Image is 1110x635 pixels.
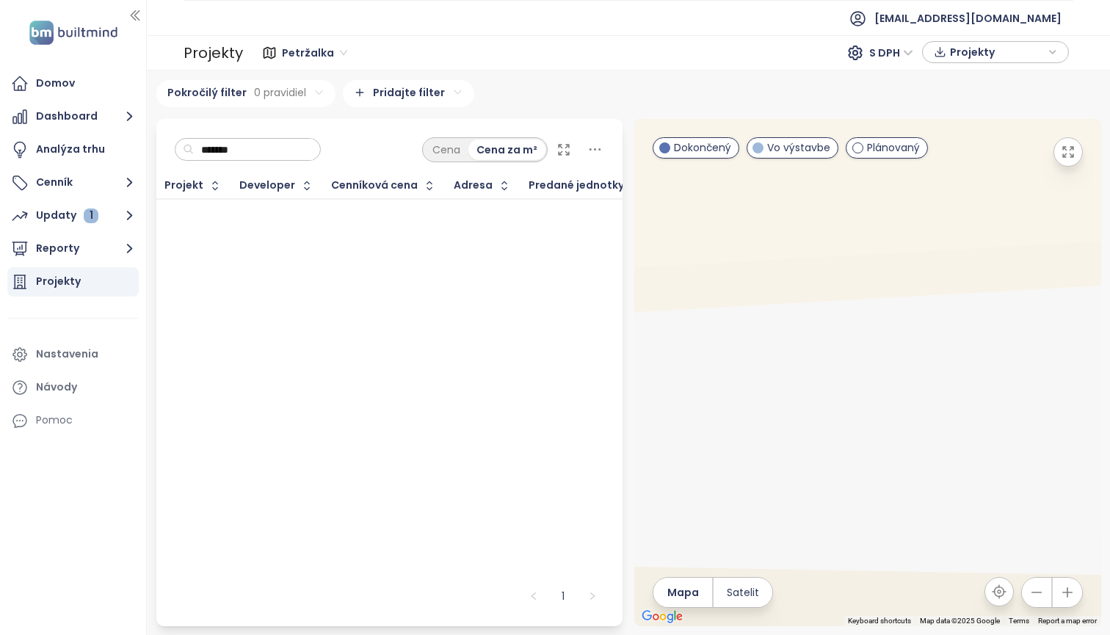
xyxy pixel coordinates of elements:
span: right [588,592,597,600]
span: Dokončený [674,139,731,156]
span: Map data ©2025 Google [920,617,1000,625]
a: Domov [7,69,139,98]
div: button [930,41,1061,63]
button: Reporty [7,234,139,264]
span: Satelit [727,584,759,600]
li: 1 [551,584,575,608]
button: Keyboard shortcuts [848,616,911,626]
li: Nasledujúca strana [581,584,604,608]
button: Dashboard [7,102,139,131]
div: Projekt [164,181,203,190]
button: Satelit [714,578,772,607]
button: Cenník [7,168,139,197]
span: Mapa [667,584,699,600]
a: Report a map error [1038,617,1097,625]
div: Pomoc [7,406,139,435]
span: Vo výstavbe [767,139,830,156]
li: Predchádzajúca strana [522,584,545,608]
div: Adresa [454,181,493,190]
a: Analýza trhu [7,135,139,164]
img: logo [25,18,122,48]
div: 1 [84,208,98,223]
div: Domov [36,74,75,92]
a: Terms (opens in new tab) [1009,617,1029,625]
span: Plánovaný [867,139,920,156]
span: S DPH [869,42,913,64]
div: Developer [239,181,295,190]
button: Mapa [653,578,712,607]
span: 0 pravidiel [254,84,306,101]
div: Updaty [36,206,98,225]
div: Cenníková cena [331,181,418,190]
span: [EMAIL_ADDRESS][DOMAIN_NAME] [874,1,1062,36]
div: Cena [424,139,468,160]
div: Návody [36,378,77,396]
div: Nastavenia [36,345,98,363]
div: Pokročilý filter [156,80,335,107]
div: Pridajte filter [343,80,474,107]
a: Nastavenia [7,340,139,369]
button: right [581,584,604,608]
a: Projekty [7,267,139,297]
a: Návody [7,373,139,402]
span: Petržalka [282,42,347,64]
span: left [529,592,538,600]
button: left [522,584,545,608]
div: Projekty [36,272,81,291]
a: Open this area in Google Maps (opens a new window) [638,607,686,626]
div: Cena za m² [468,139,545,160]
div: Analýza trhu [36,140,105,159]
span: Predané jednotky [529,181,624,190]
a: 1 [552,585,574,607]
div: Projekty [184,38,243,68]
button: Updaty 1 [7,201,139,231]
img: Google [638,607,686,626]
div: Pomoc [36,411,73,429]
span: Projekty [950,41,1045,63]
